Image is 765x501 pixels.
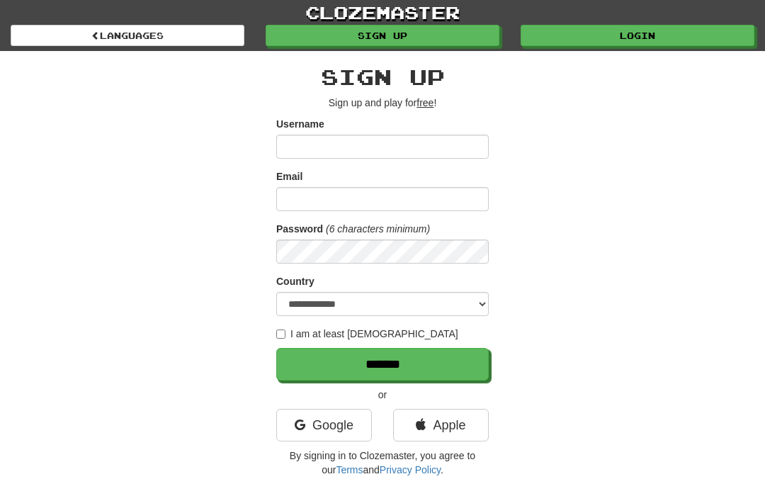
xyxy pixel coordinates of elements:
label: Password [276,222,323,236]
a: Google [276,409,372,441]
u: free [416,97,433,108]
a: Login [521,25,754,46]
a: Terms [336,464,363,475]
a: Languages [11,25,244,46]
p: or [276,388,489,402]
p: Sign up and play for ! [276,96,489,110]
a: Privacy Policy [380,464,441,475]
label: Email [276,169,302,184]
p: By signing in to Clozemaster, you agree to our and . [276,449,489,477]
label: Country [276,274,314,288]
a: Sign up [266,25,499,46]
em: (6 characters minimum) [326,223,430,235]
h2: Sign up [276,65,489,89]
label: I am at least [DEMOGRAPHIC_DATA] [276,327,458,341]
a: Apple [393,409,489,441]
label: Username [276,117,324,131]
input: I am at least [DEMOGRAPHIC_DATA] [276,330,285,339]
